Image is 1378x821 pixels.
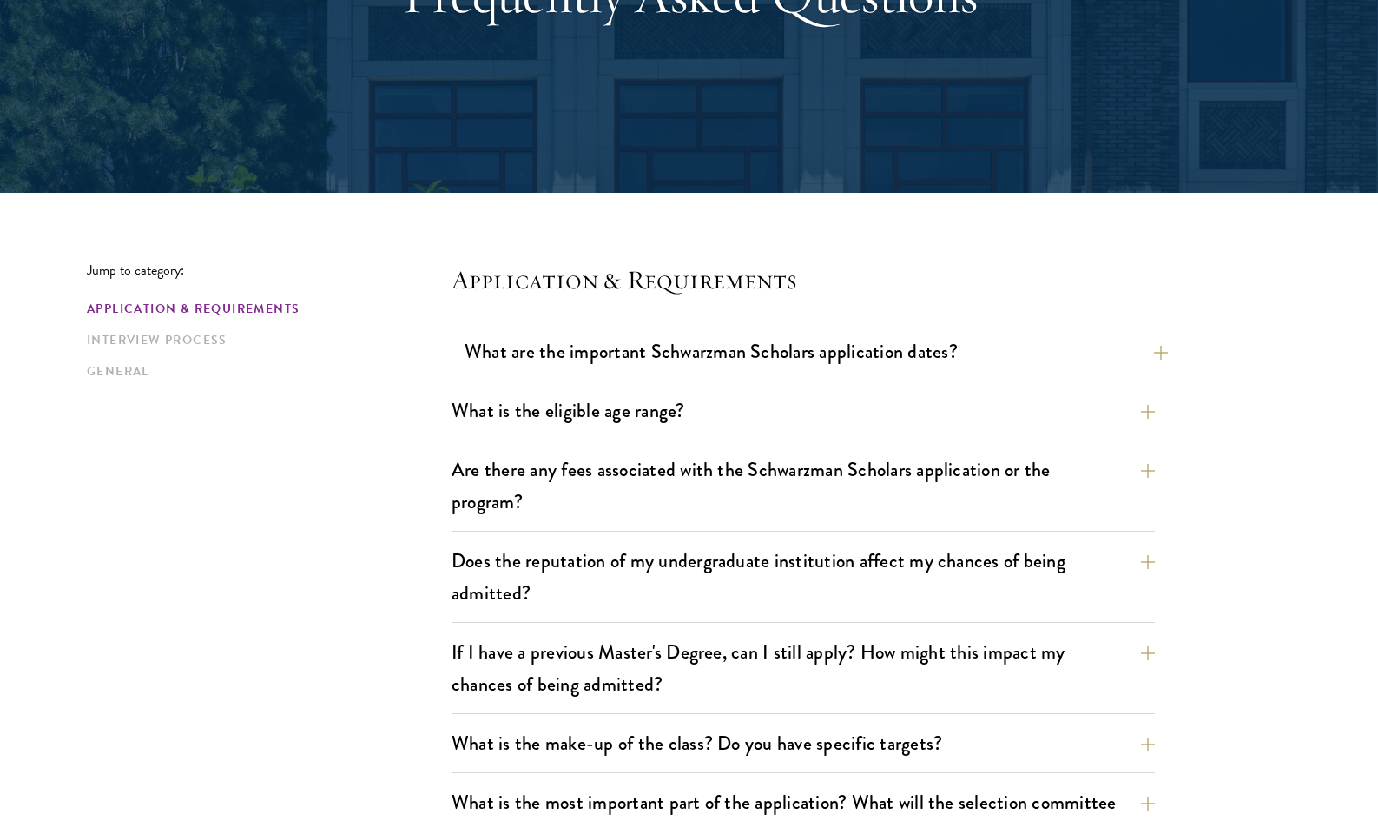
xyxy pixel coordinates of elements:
a: Interview Process [87,331,441,349]
a: Application & Requirements [87,300,441,318]
button: If I have a previous Master's Degree, can I still apply? How might this impact my chances of bein... [452,632,1155,704]
a: General [87,362,441,381]
button: Are there any fees associated with the Schwarzman Scholars application or the program? [452,450,1155,521]
button: What are the important Schwarzman Scholars application dates? [465,332,1168,371]
h4: Application & Requirements [452,262,1155,297]
button: Does the reputation of my undergraduate institution affect my chances of being admitted? [452,541,1155,612]
button: What is the make-up of the class? Do you have specific targets? [452,724,1155,763]
p: Jump to category: [87,262,452,278]
button: What is the eligible age range? [452,391,1155,430]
